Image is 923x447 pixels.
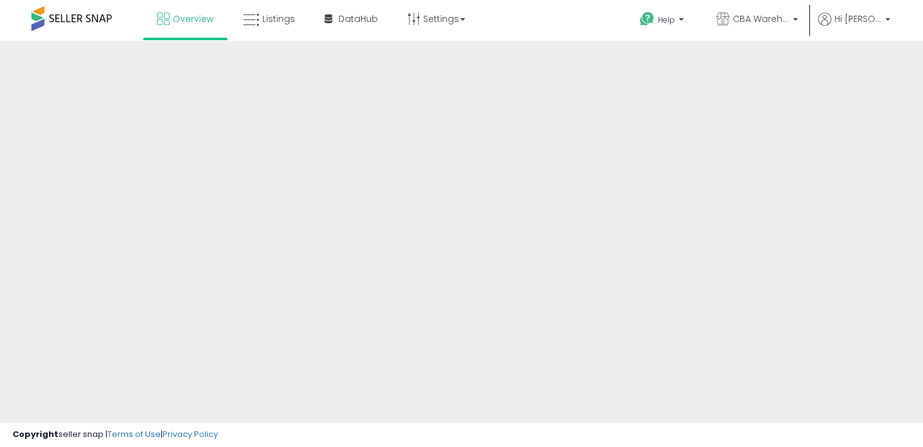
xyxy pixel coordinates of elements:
[733,13,789,25] span: CBA Warehouses
[338,13,378,25] span: DataHub
[173,13,213,25] span: Overview
[630,2,696,41] a: Help
[834,13,882,25] span: Hi [PERSON_NAME]
[13,429,218,441] div: seller snap | |
[13,428,58,440] strong: Copyright
[658,14,675,25] span: Help
[262,13,295,25] span: Listings
[107,428,161,440] a: Terms of Use
[639,11,655,27] i: Get Help
[163,428,218,440] a: Privacy Policy
[818,13,890,41] a: Hi [PERSON_NAME]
